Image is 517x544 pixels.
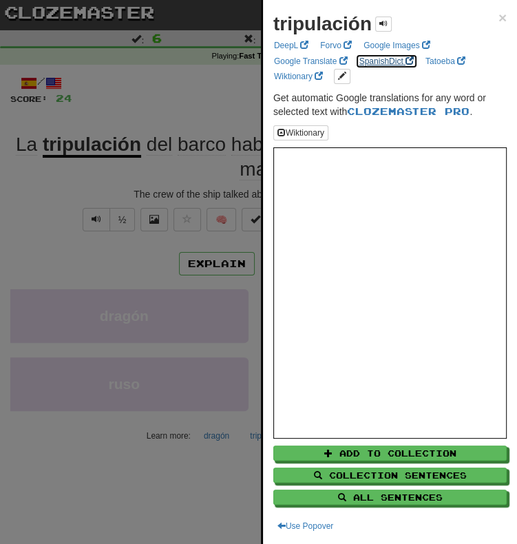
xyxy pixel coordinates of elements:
a: Google Images [359,38,434,53]
button: Add to Collection [273,446,507,461]
button: Close [498,10,507,25]
button: Collection Sentences [273,468,507,483]
a: DeepL [270,38,313,53]
a: Wiktionary [270,69,327,84]
button: All Sentences [273,490,507,505]
button: Use Popover [273,519,337,534]
span: × [498,10,507,25]
a: SpanishDict [355,54,418,69]
a: Tatoeba [421,54,469,69]
a: Forvo [316,38,356,53]
a: Clozemaster Pro [347,105,469,117]
p: Get automatic Google translations for any word or selected text with . [273,91,507,118]
a: Google Translate [270,54,352,69]
strong: tripulación [273,13,372,34]
button: edit links [334,69,350,84]
button: Wiktionary [273,125,328,140]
